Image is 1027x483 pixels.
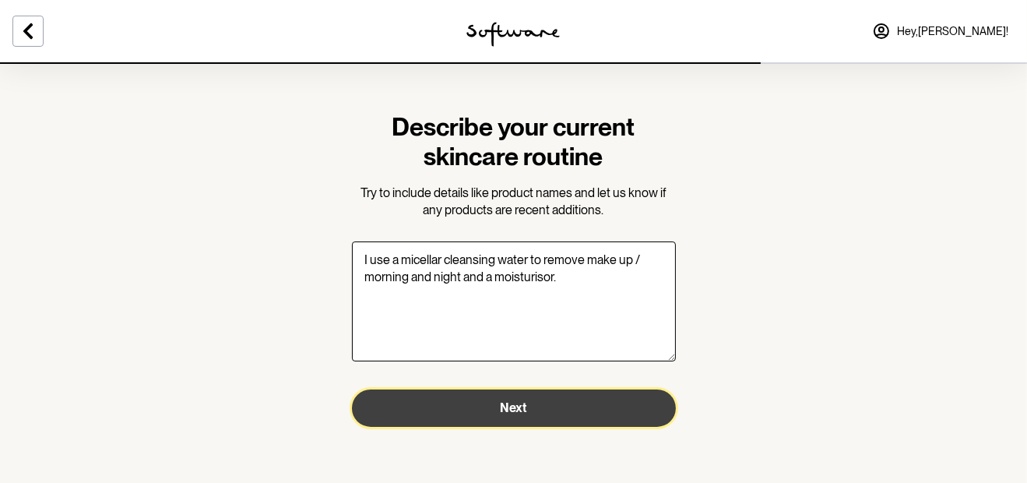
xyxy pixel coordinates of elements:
span: Next [501,400,527,415]
a: Hey,[PERSON_NAME]! [863,12,1018,50]
button: Next [352,390,676,427]
span: Try to include details like product names and let us know if any products are recent additions. [361,185,666,217]
span: Hey, [PERSON_NAME] ! [897,25,1008,38]
img: software logo [466,22,560,47]
h1: Describe your current skincare routine [352,112,676,172]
